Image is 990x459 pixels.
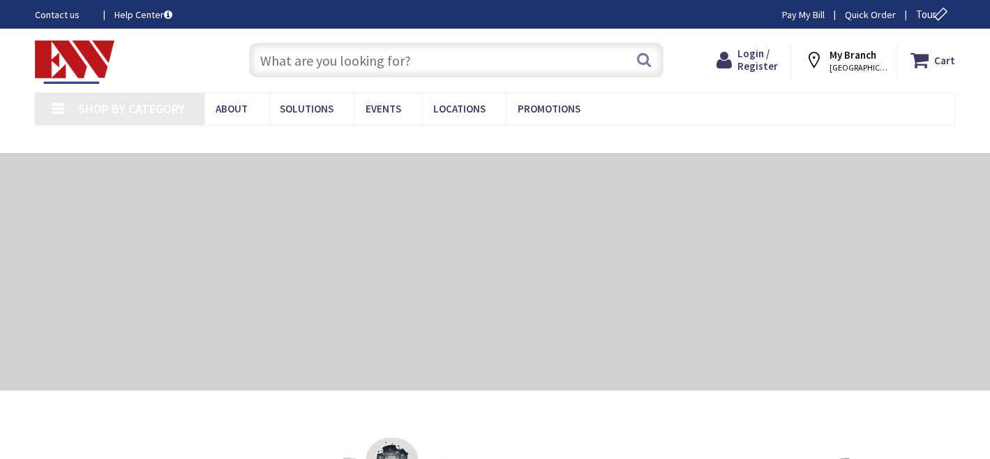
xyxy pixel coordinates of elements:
input: What are you looking for? [249,43,663,78]
a: Help Center [114,8,172,22]
div: My Branch [GEOGRAPHIC_DATA], [GEOGRAPHIC_DATA] [804,48,884,73]
span: Login / Register [737,47,778,73]
a: Login / Register [717,48,778,73]
span: [GEOGRAPHIC_DATA], [GEOGRAPHIC_DATA] [830,62,889,73]
a: Pay My Bill [782,8,825,22]
a: Cart [910,48,955,73]
a: Contact us [35,8,92,22]
span: Promotions [518,102,580,115]
span: Locations [433,102,486,115]
span: Shop By Category [78,101,185,117]
strong: My Branch [830,48,876,61]
strong: Cart [934,48,955,73]
span: About [216,102,248,115]
img: Electrical Wholesalers, Inc. [35,41,114,84]
span: Tour [916,8,952,21]
span: Solutions [280,102,333,115]
span: Events [366,102,401,115]
a: Quick Order [845,8,896,22]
